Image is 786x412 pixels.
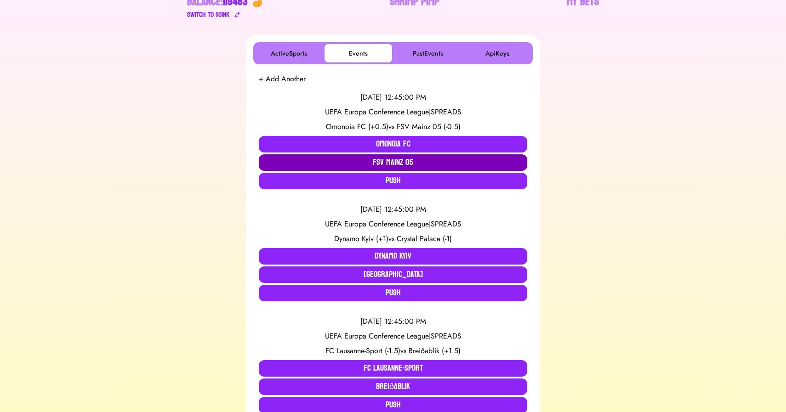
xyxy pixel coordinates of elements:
[325,345,400,356] span: FC Lausanne-Sport (-1.5)
[334,233,388,244] span: Dynamo Kyiv (+1)
[397,121,461,132] span: FSV Mainz 05 (-0.5)
[259,92,527,103] div: [DATE] 12:45:00 PM
[187,9,230,20] div: Switch to $ OINK
[259,154,527,171] button: FSV Mainz 05
[259,285,527,301] button: Push
[259,173,527,189] button: Push
[259,204,527,215] div: [DATE] 12:45:00 PM
[259,73,306,85] button: + Add Another
[259,136,527,152] button: Omonoia FC
[259,316,527,327] div: [DATE] 12:45:00 PM
[255,44,323,62] button: ActiveSports
[259,121,527,132] div: vs
[259,266,527,283] button: [GEOGRAPHIC_DATA]
[259,248,527,265] button: Dynamo Kyiv
[463,44,531,62] button: ApiKeys
[259,331,527,342] div: UEFA Europa Conference League | SPREADS
[259,107,527,118] div: UEFA Europa Conference League | SPREADS
[409,345,461,356] span: Breiðablik (+1.5)
[259,233,527,244] div: vs
[259,360,527,377] button: FC Lausanne-Sport
[394,44,461,62] button: PastEvents
[326,121,388,132] span: Omonoia FC (+0.5)
[397,233,452,244] span: Crystal Palace (-1)
[259,219,527,230] div: UEFA Europa Conference League | SPREADS
[325,44,392,62] button: Events
[259,345,527,356] div: vs
[259,378,527,395] button: Breiðablik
